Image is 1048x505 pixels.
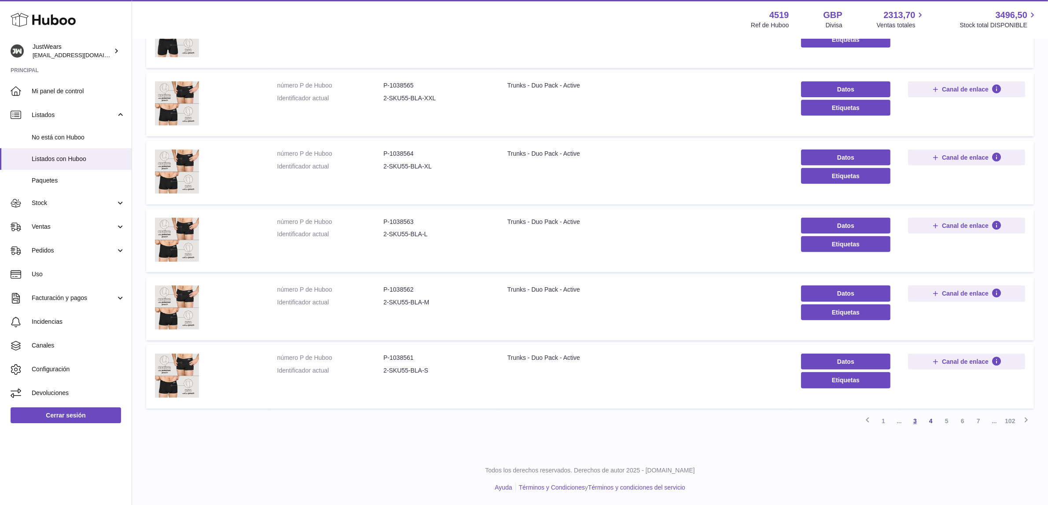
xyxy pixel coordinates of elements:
[801,354,890,370] a: Datos
[907,413,923,429] a: 3
[877,9,926,29] a: 2313,70 Ventas totales
[986,413,1002,429] span: ...
[826,21,842,29] div: Divisa
[1002,413,1018,429] a: 102
[32,246,116,255] span: Pedidos
[875,413,891,429] a: 1
[11,44,24,58] img: internalAdmin-4519@internal.huboo.com
[155,218,199,262] img: Trunks - Duo Pack - Active
[155,81,199,125] img: Trunks - Duo Pack - Active
[955,413,971,429] a: 6
[908,285,1025,301] button: Canal de enlace
[908,218,1025,234] button: Canal de enlace
[801,236,890,252] button: Etiquetas
[32,318,125,326] span: Incidencias
[32,111,116,119] span: Listados
[277,366,383,375] dt: Identificador actual
[277,81,383,90] dt: número P de Huboo
[383,366,489,375] dd: 2-SKU55-BLA-S
[383,218,489,226] dd: P-1038563
[277,162,383,171] dt: Identificador actual
[942,358,989,366] span: Canal de enlace
[32,87,125,95] span: Mi panel de control
[383,285,489,294] dd: P-1038562
[139,466,1041,475] p: Todos los derechos reservados. Derechos de autor 2025 - [DOMAIN_NAME]
[155,285,199,329] img: Trunks - Duo Pack - Active
[801,150,890,165] a: Datos
[507,150,783,158] div: Trunks - Duo Pack - Active
[383,150,489,158] dd: P-1038564
[883,9,915,21] span: 2313,70
[519,484,585,491] a: Términos y Condiciones
[939,413,955,429] a: 5
[588,484,685,491] a: Términos y condiciones del servicio
[801,285,890,301] a: Datos
[908,354,1025,370] button: Canal de enlace
[507,81,783,90] div: Trunks - Duo Pack - Active
[507,218,783,226] div: Trunks - Duo Pack - Active
[801,100,890,116] button: Etiquetas
[155,150,199,194] img: Trunks - Duo Pack - Active
[277,354,383,362] dt: número P de Huboo
[32,389,125,397] span: Devoluciones
[908,150,1025,165] button: Canal de enlace
[507,285,783,294] div: Trunks - Duo Pack - Active
[11,407,121,423] a: Cerrar sesión
[32,199,116,207] span: Stock
[277,298,383,307] dt: Identificador actual
[823,9,842,21] strong: GBP
[942,154,989,161] span: Canal de enlace
[877,21,926,29] span: Ventas totales
[383,81,489,90] dd: P-1038565
[32,270,125,278] span: Uso
[971,413,986,429] a: 7
[801,32,890,48] button: Etiquetas
[996,9,1027,21] span: 3496,50
[942,222,989,230] span: Canal de enlace
[383,354,489,362] dd: P-1038561
[32,341,125,350] span: Canales
[277,218,383,226] dt: número P de Huboo
[32,155,125,163] span: Listados con Huboo
[383,94,489,102] dd: 2-SKU55-BLA-XXL
[923,413,939,429] a: 4
[801,304,890,320] button: Etiquetas
[32,294,116,302] span: Facturación y pagos
[155,354,199,398] img: Trunks - Duo Pack - Active
[801,372,890,388] button: Etiquetas
[801,218,890,234] a: Datos
[277,230,383,238] dt: Identificador actual
[495,484,512,491] a: Ayuda
[960,21,1037,29] span: Stock total DISPONIBLE
[507,354,783,362] div: Trunks - Duo Pack - Active
[942,85,989,93] span: Canal de enlace
[33,43,112,59] div: JustWears
[801,81,890,97] a: Datos
[516,483,685,492] li: y
[383,162,489,171] dd: 2-SKU55-BLA-XL
[277,94,383,102] dt: Identificador actual
[32,365,125,373] span: Configuración
[383,298,489,307] dd: 2-SKU55-BLA-M
[32,176,125,185] span: Paquetes
[942,289,989,297] span: Canal de enlace
[383,230,489,238] dd: 2-SKU55-BLA-L
[801,168,890,184] button: Etiquetas
[277,150,383,158] dt: número P de Huboo
[960,9,1037,29] a: 3496,50 Stock total DISPONIBLE
[277,285,383,294] dt: número P de Huboo
[32,133,125,142] span: No está con Huboo
[908,81,1025,97] button: Canal de enlace
[891,413,907,429] span: ...
[32,223,116,231] span: Ventas
[769,9,789,21] strong: 4519
[751,21,789,29] div: Ref de Huboo
[33,51,129,59] span: [EMAIL_ADDRESS][DOMAIN_NAME]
